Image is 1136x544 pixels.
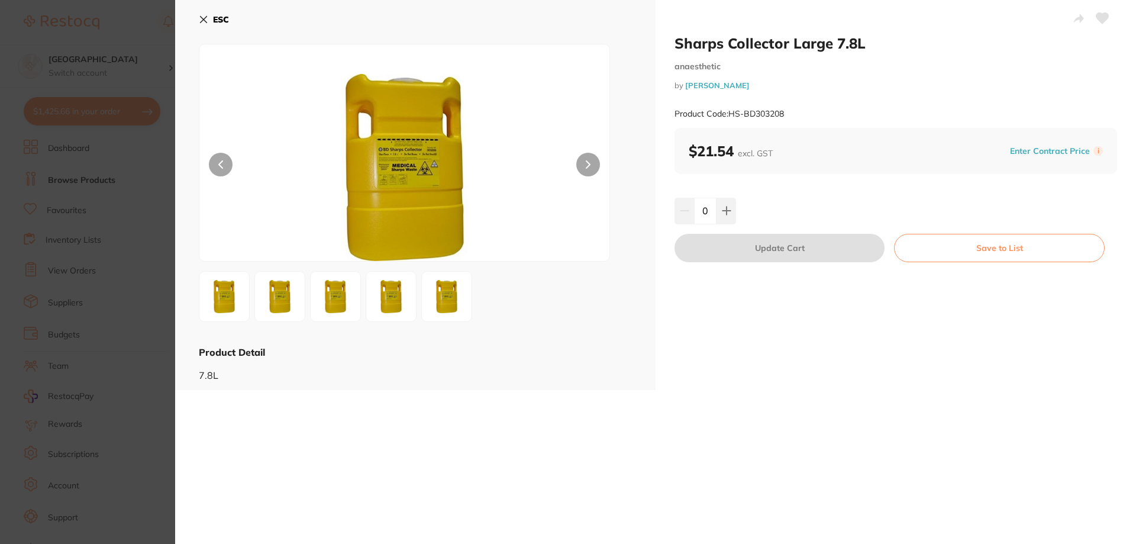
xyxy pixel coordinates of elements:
[18,11,219,219] div: message notification from Restocq, Just now. Hi James, Choose a greener path in healthcare! 🌱Get ...
[370,275,412,318] img: MjA4XzQuanBn
[51,100,204,121] i: Discount will be applied on the supplier’s end.
[674,81,1117,90] small: by
[685,81,750,90] a: [PERSON_NAME]
[51,18,210,196] div: Message content
[689,142,773,160] b: $21.54
[674,62,1117,72] small: anaesthetic
[1093,146,1103,156] label: i
[199,346,265,358] b: Product Detail
[894,234,1105,262] button: Save to List
[674,234,885,262] button: Update Cart
[674,109,784,119] small: Product Code: HS-BD303208
[674,34,1117,52] h2: Sharps Collector Large 7.8L
[51,201,210,211] p: Message from Restocq, sent Just now
[282,74,528,261] img: MjA4LmpwZw
[1006,146,1093,157] button: Enter Contract Price
[213,14,229,25] b: ESC
[259,275,301,318] img: MjA4XzIuanBn
[51,36,210,47] div: Choose a greener path in healthcare!
[51,53,210,123] div: 🌱Get 20% off all RePractice products on Restocq until [DATE]. Simply head to Browse Products and ...
[199,359,632,381] div: 7.8L
[203,275,246,318] img: MjA4LmpwZw
[738,148,773,159] span: excl. GST
[199,9,229,30] button: ESC
[51,18,210,30] div: Hi [PERSON_NAME],
[425,275,468,318] img: MjA4XzUuanBn
[314,275,357,318] img: MjA4XzMuanBn
[27,21,46,40] img: Profile image for Restocq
